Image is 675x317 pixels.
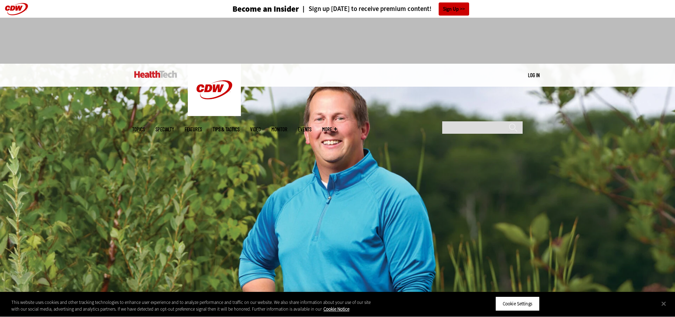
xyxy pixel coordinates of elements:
div: User menu [528,71,540,79]
span: More [322,127,337,132]
div: This website uses cookies and other tracking technologies to enhance user experience and to analy... [11,299,371,313]
img: Home [134,71,177,78]
a: Video [250,127,261,132]
a: MonITor [271,127,287,132]
img: Home [188,64,241,116]
a: Features [185,127,202,132]
button: Close [656,296,671,311]
a: Events [298,127,311,132]
a: More information about your privacy [324,306,349,312]
a: Sign Up [439,2,469,16]
a: Sign up [DATE] to receive premium content! [299,6,432,12]
a: Tips & Tactics [213,127,240,132]
span: Topics [132,127,145,132]
h3: Become an Insider [232,5,299,13]
a: CDW [188,110,241,118]
button: Cookie Settings [495,296,540,311]
iframe: advertisement [209,25,467,57]
span: Specialty [156,127,174,132]
a: Become an Insider [206,5,299,13]
a: Log in [528,72,540,78]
